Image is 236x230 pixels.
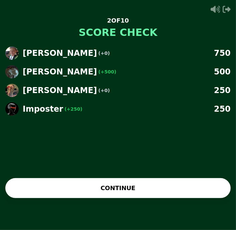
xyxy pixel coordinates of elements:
[23,66,97,77] p: [PERSON_NAME]
[23,48,97,58] p: [PERSON_NAME]
[214,85,231,96] p: 250
[214,48,231,58] p: 750
[64,106,82,112] p: (+250)
[23,104,63,114] p: Imposter
[5,84,19,97] img: player avatar
[107,16,129,25] p: 2 OF 10
[214,66,231,77] p: 500
[5,65,19,78] img: player avatar
[79,27,157,39] h1: SCORE CHECK
[98,50,110,57] p: (+0)
[5,178,231,198] button: CONTINUE
[214,104,231,114] p: 250
[98,87,110,94] p: (+0)
[23,85,97,96] p: [PERSON_NAME]
[98,68,116,75] p: (+500)
[5,47,19,60] img: player avatar
[5,102,19,116] img: player avatar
